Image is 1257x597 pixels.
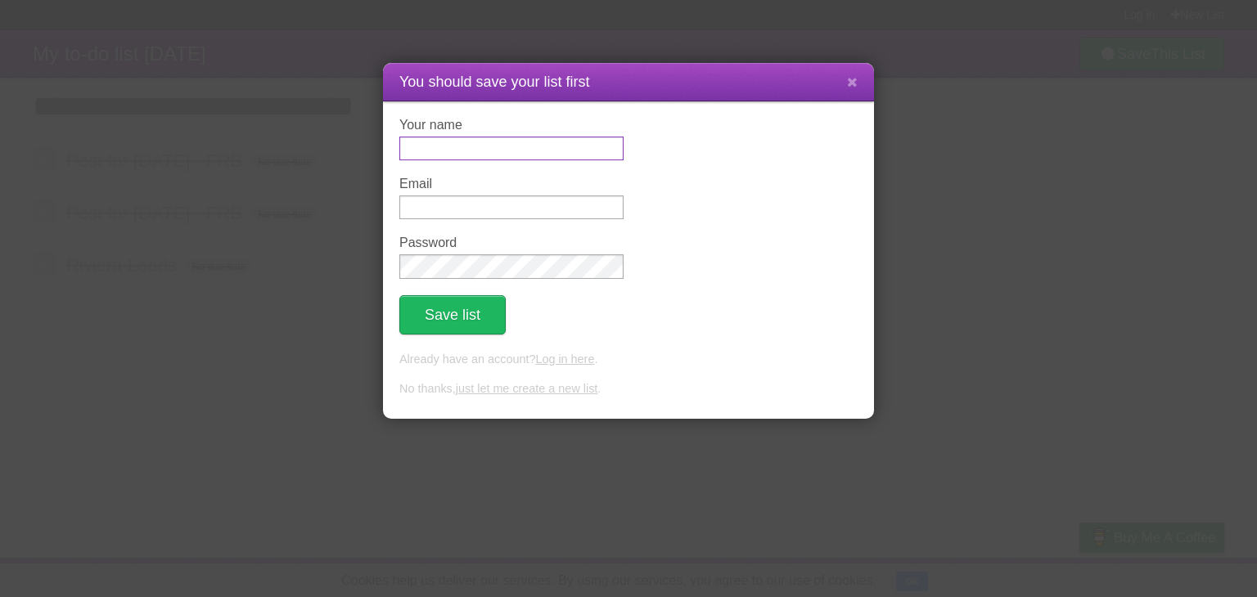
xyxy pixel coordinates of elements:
[535,352,594,366] a: Log in here
[456,382,598,395] a: just let me create a new list
[399,118,624,132] label: Your name
[399,351,858,369] p: Already have an account? .
[399,380,858,398] p: No thanks, .
[399,71,858,93] h1: You should save your list first
[399,177,624,191] label: Email
[399,295,506,334] button: Save list
[399,236,624,250] label: Password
